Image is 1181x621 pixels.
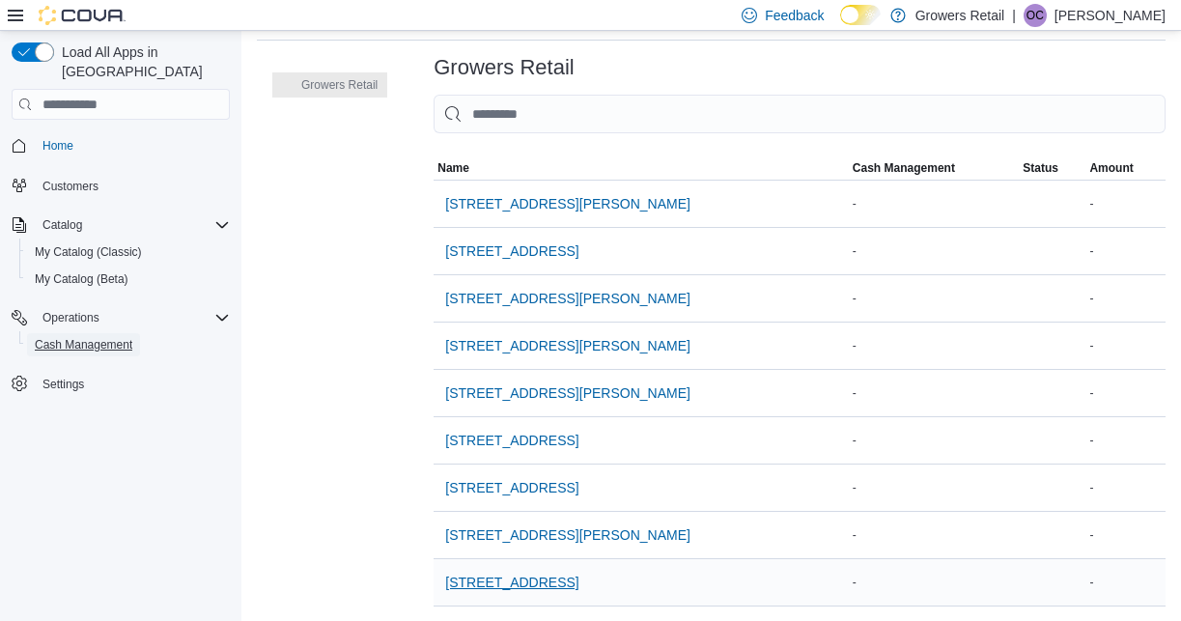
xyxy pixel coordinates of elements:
span: [STREET_ADDRESS][PERSON_NAME] [445,525,690,545]
span: Home [35,133,230,157]
span: Settings [35,372,230,396]
p: Growers Retail [915,4,1005,27]
span: Status [1023,160,1058,176]
div: - [849,334,1019,357]
div: Olivia Carman [1024,4,1047,27]
button: Operations [4,304,238,331]
div: - [1085,334,1166,357]
div: - [1085,476,1166,499]
a: Home [35,134,81,157]
span: Settings [42,377,84,392]
span: Customers [35,173,230,197]
button: Home [4,131,238,159]
span: Catalog [35,213,230,237]
span: My Catalog (Classic) [27,240,230,264]
input: This is a search bar. As you type, the results lower in the page will automatically filter. [434,95,1166,133]
button: My Catalog (Beta) [19,266,238,293]
p: | [1012,4,1016,27]
span: [STREET_ADDRESS][PERSON_NAME] [445,289,690,308]
div: - [1085,240,1166,263]
button: [STREET_ADDRESS] [437,563,586,602]
span: Customers [42,179,98,194]
button: Amount [1085,156,1166,180]
button: [STREET_ADDRESS] [437,468,586,507]
button: Operations [35,306,107,329]
span: Catalog [42,217,82,233]
input: Dark Mode [840,5,881,25]
img: Cova [39,6,126,25]
span: [STREET_ADDRESS] [445,478,578,497]
button: Customers [4,171,238,199]
span: Feedback [765,6,824,25]
span: Cash Management [853,160,955,176]
button: [STREET_ADDRESS][PERSON_NAME] [437,326,698,365]
button: My Catalog (Classic) [19,239,238,266]
button: Catalog [35,213,90,237]
div: - [849,192,1019,215]
div: - [1085,192,1166,215]
div: - [1085,523,1166,547]
h3: Growers Retail [434,56,574,79]
a: My Catalog (Classic) [27,240,150,264]
span: [STREET_ADDRESS][PERSON_NAME] [445,383,690,403]
button: Name [434,156,849,180]
button: [STREET_ADDRESS] [437,232,586,270]
button: [STREET_ADDRESS][PERSON_NAME] [437,374,698,412]
span: Amount [1089,160,1133,176]
span: Cash Management [35,337,132,353]
div: - [849,287,1019,310]
button: Status [1019,156,1085,180]
span: OC [1026,4,1044,27]
div: - [1085,429,1166,452]
span: Operations [35,306,230,329]
button: [STREET_ADDRESS][PERSON_NAME] [437,516,698,554]
button: [STREET_ADDRESS][PERSON_NAME] [437,279,698,318]
nav: Complex example [12,124,230,448]
button: Cash Management [849,156,1019,180]
span: Dark Mode [840,25,841,26]
div: - [849,381,1019,405]
button: Catalog [4,212,238,239]
div: - [849,571,1019,594]
a: Customers [35,175,106,198]
span: My Catalog (Beta) [27,268,230,291]
div: - [849,429,1019,452]
div: - [849,476,1019,499]
span: [STREET_ADDRESS] [445,241,578,261]
button: [STREET_ADDRESS][PERSON_NAME] [437,184,698,223]
div: - [849,523,1019,547]
a: My Catalog (Beta) [27,268,136,291]
button: Cash Management [19,331,238,358]
span: Load All Apps in [GEOGRAPHIC_DATA] [54,42,230,81]
div: - [1085,381,1166,405]
span: [STREET_ADDRESS][PERSON_NAME] [445,194,690,213]
button: Settings [4,370,238,398]
span: Home [42,138,73,154]
p: [PERSON_NAME] [1054,4,1166,27]
span: My Catalog (Classic) [35,244,142,260]
div: - [1085,571,1166,594]
span: [STREET_ADDRESS] [445,431,578,450]
span: My Catalog (Beta) [35,271,128,287]
span: [STREET_ADDRESS] [445,573,578,592]
span: Cash Management [27,333,230,356]
div: - [1085,287,1166,310]
a: Settings [35,373,92,396]
span: [STREET_ADDRESS][PERSON_NAME] [445,336,690,355]
span: Name [437,160,469,176]
div: - [849,240,1019,263]
span: Operations [42,310,99,325]
a: Cash Management [27,333,140,356]
button: [STREET_ADDRESS] [437,421,586,460]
